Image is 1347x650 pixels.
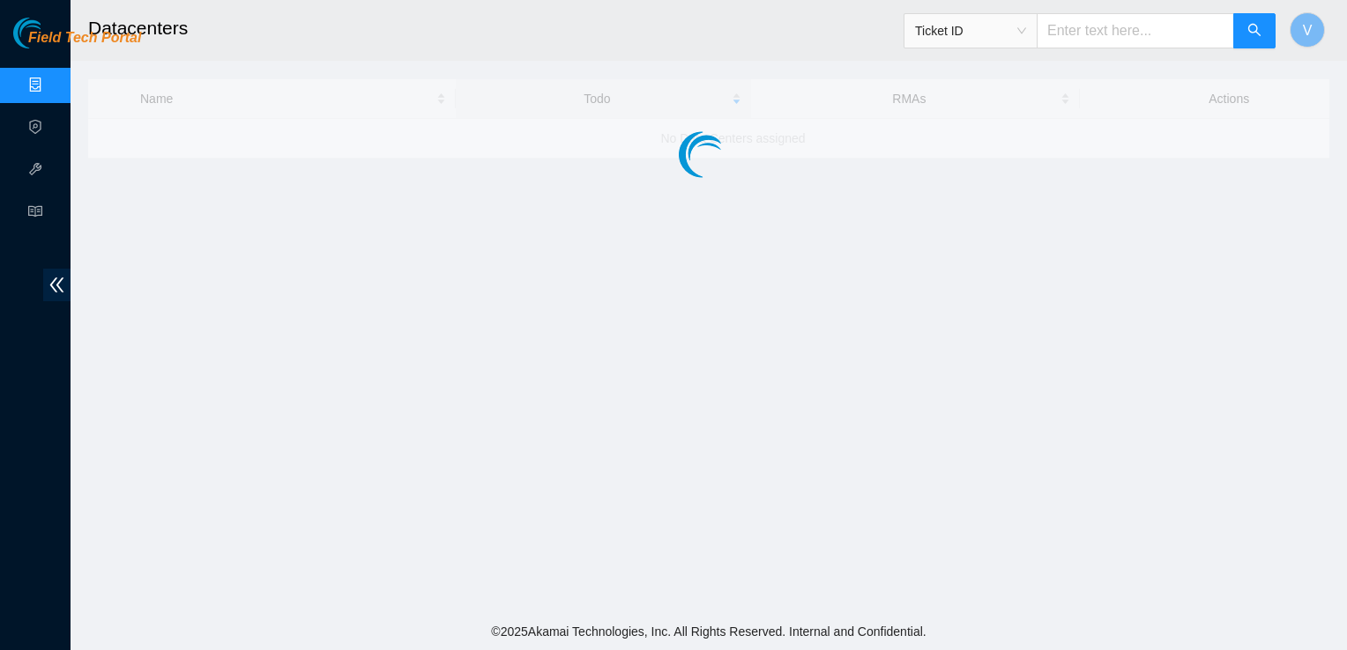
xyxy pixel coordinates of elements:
[1233,13,1276,48] button: search
[71,613,1347,650] footer: © 2025 Akamai Technologies, Inc. All Rights Reserved. Internal and Confidential.
[1303,19,1313,41] span: V
[1290,12,1325,48] button: V
[13,32,141,55] a: Akamai TechnologiesField Tech Portal
[1247,23,1261,40] span: search
[1037,13,1234,48] input: Enter text here...
[43,269,71,301] span: double-left
[13,18,89,48] img: Akamai Technologies
[915,18,1026,44] span: Ticket ID
[28,30,141,47] span: Field Tech Portal
[28,196,42,232] span: read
